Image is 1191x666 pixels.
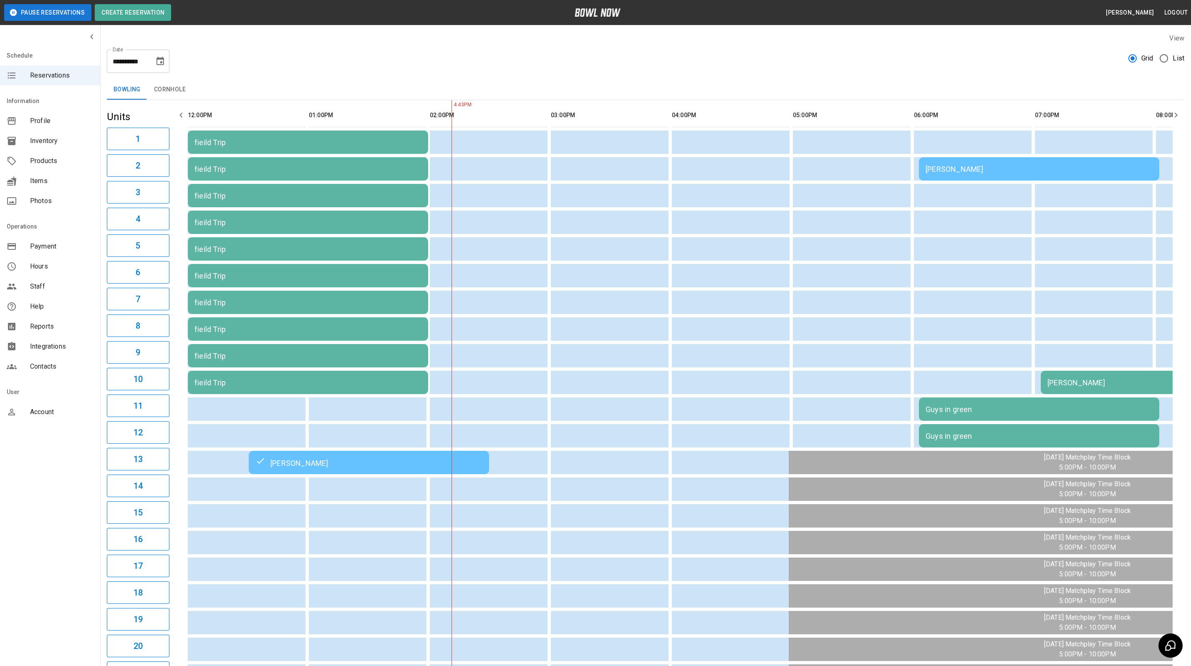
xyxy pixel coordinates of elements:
[30,136,93,146] span: Inventory
[107,288,169,310] button: 7
[107,261,169,284] button: 6
[107,154,169,177] button: 2
[136,292,140,306] h6: 7
[136,239,140,252] h6: 5
[30,302,93,312] span: Help
[194,325,421,334] div: fieild Trip
[309,103,426,127] th: 01:00PM
[255,457,482,467] div: [PERSON_NAME]
[107,110,169,123] h5: Units
[1161,5,1191,20] button: Logout
[134,399,143,412] h6: 11
[107,80,1184,100] div: inventory tabs
[107,555,169,577] button: 17
[107,234,169,257] button: 5
[136,319,140,332] h6: 8
[107,475,169,497] button: 14
[30,407,93,417] span: Account
[107,128,169,150] button: 1
[188,103,305,127] th: 12:00PM
[134,639,143,653] h6: 20
[136,212,140,226] h6: 4
[134,426,143,439] h6: 12
[107,341,169,364] button: 9
[194,298,421,307] div: fieild Trip
[107,181,169,204] button: 3
[194,191,421,200] div: fieild Trip
[134,533,143,546] h6: 16
[107,421,169,444] button: 12
[30,281,93,292] span: Staff
[30,196,93,206] span: Photos
[30,116,93,126] span: Profile
[134,586,143,599] h6: 18
[152,53,169,70] button: Choose date, selected date is Aug 20, 2025
[134,452,143,466] h6: 13
[107,608,169,631] button: 19
[926,165,1153,173] div: [PERSON_NAME]
[194,245,421,254] div: fieild Trip
[452,101,454,109] span: 4:43PM
[30,261,93,271] span: Hours
[926,432,1153,440] div: Guys in green
[107,208,169,230] button: 4
[147,80,192,100] button: Cornhole
[194,271,421,280] div: fieild Trip
[95,4,171,21] button: Create Reservation
[134,372,143,386] h6: 10
[30,342,93,352] span: Integrations
[136,346,140,359] h6: 9
[30,176,93,186] span: Items
[194,352,421,360] div: fieild Trip
[107,395,169,417] button: 11
[107,581,169,604] button: 18
[30,322,93,332] span: Reports
[194,138,421,147] div: fieild Trip
[136,132,140,146] h6: 1
[575,8,621,17] img: logo
[107,448,169,470] button: 13
[136,266,140,279] h6: 6
[134,506,143,519] h6: 15
[107,635,169,657] button: 20
[136,186,140,199] h6: 3
[30,362,93,372] span: Contacts
[107,501,169,524] button: 15
[430,103,548,127] th: 02:00PM
[551,103,669,127] th: 03:00PM
[136,159,140,172] h6: 2
[134,479,143,493] h6: 14
[1103,5,1157,20] button: [PERSON_NAME]
[134,613,143,626] h6: 19
[194,378,421,387] div: fieild Trip
[107,528,169,550] button: 16
[194,165,421,173] div: fieild Trip
[926,405,1153,414] div: Guys in green
[30,70,93,80] span: Reservations
[1169,34,1184,42] label: View
[1141,53,1153,63] span: Grid
[30,156,93,166] span: Products
[30,241,93,251] span: Payment
[1173,53,1184,63] span: List
[107,80,147,100] button: Bowling
[107,368,169,390] button: 10
[107,314,169,337] button: 8
[194,218,421,227] div: fieild Trip
[134,559,143,573] h6: 17
[4,4,91,21] button: Pause Reservations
